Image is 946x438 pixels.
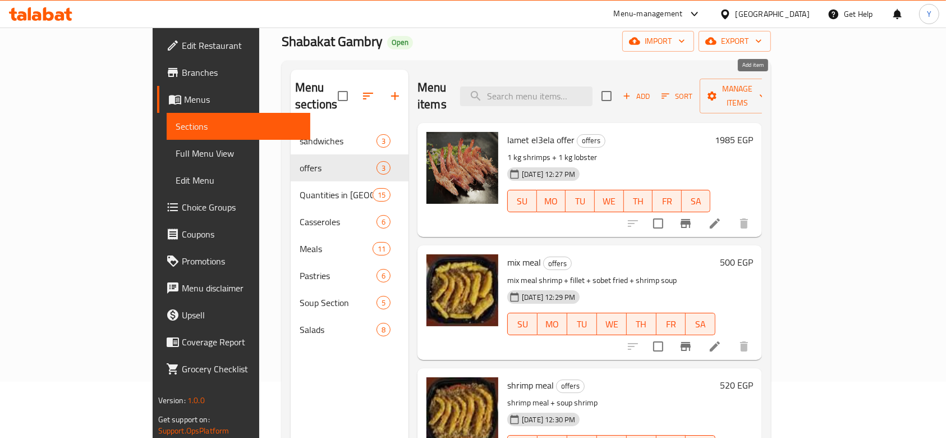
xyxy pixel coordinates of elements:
[291,181,408,208] div: Quantities in [GEOGRAPHIC_DATA]15
[507,377,554,394] span: shrimp meal
[682,190,711,212] button: SA
[927,8,931,20] span: Y
[646,335,670,358] span: Select to update
[182,335,302,349] span: Coverage Report
[291,154,408,181] div: offers3
[158,423,229,438] a: Support.OpsPlatform
[507,313,538,335] button: SU
[291,127,408,154] div: sandwiches3
[182,254,302,268] span: Promotions
[597,313,627,335] button: WE
[157,302,311,328] a: Upsell
[517,292,580,303] span: [DATE] 12:29 PM
[570,193,590,209] span: TU
[507,190,537,212] button: SU
[291,316,408,343] div: Salads8
[631,316,652,332] span: TH
[708,217,722,230] a: Edit menu item
[541,193,562,209] span: MO
[387,36,413,49] div: Open
[512,316,533,332] span: SU
[300,242,373,255] div: Meals
[517,414,580,425] span: [DATE] 12:30 PM
[300,134,376,148] span: sandwiches
[377,325,390,335] span: 8
[182,281,302,295] span: Menu disclaimer
[376,134,391,148] div: items
[182,39,302,52] span: Edit Restaurant
[182,200,302,214] span: Choice Groups
[538,313,567,335] button: MO
[659,88,695,105] button: Sort
[157,194,311,221] a: Choice Groups
[517,169,580,180] span: [DATE] 12:27 PM
[158,412,210,427] span: Get support on:
[387,38,413,47] span: Open
[460,86,593,106] input: search
[295,79,338,113] h2: Menu sections
[291,123,408,348] nav: Menu sections
[382,83,408,109] button: Add section
[157,59,311,86] a: Branches
[672,210,699,237] button: Branch-specific-item
[672,333,699,360] button: Branch-specific-item
[686,313,715,335] button: SA
[376,269,391,282] div: items
[720,254,753,270] h6: 500 EGP
[377,136,390,147] span: 3
[157,86,311,113] a: Menus
[690,316,711,332] span: SA
[377,271,390,281] span: 6
[167,113,311,140] a: Sections
[331,84,355,108] span: Select all sections
[556,380,585,393] div: offers
[544,257,571,270] span: offers
[537,190,566,212] button: MO
[542,316,563,332] span: MO
[646,212,670,235] span: Select to update
[377,163,390,174] span: 3
[158,393,186,408] span: Version:
[557,380,584,393] span: offers
[686,193,706,209] span: SA
[654,88,700,105] span: Sort items
[628,193,649,209] span: TH
[731,210,757,237] button: delete
[656,313,686,335] button: FR
[595,84,618,108] span: Select section
[291,235,408,262] div: Meals11
[176,174,302,187] span: Edit Menu
[708,340,722,353] a: Edit menu item
[300,161,376,175] div: offers
[624,190,653,212] button: TH
[577,134,605,148] div: offers
[182,308,302,322] span: Upsell
[507,254,541,271] span: mix meal
[300,296,376,309] div: Soup Section
[577,134,605,147] span: offers
[182,362,302,376] span: Grocery Checklist
[426,132,498,204] img: lamet el3ela offer
[291,208,408,235] div: Casseroles6
[176,147,302,160] span: Full Menu View
[300,269,376,282] div: Pastries
[157,248,311,275] a: Promotions
[627,313,656,335] button: TH
[709,82,766,110] span: Manage items
[373,190,390,200] span: 15
[167,167,311,194] a: Edit Menu
[700,79,775,113] button: Manage items
[595,190,624,212] button: WE
[300,215,376,229] span: Casseroles
[376,296,391,309] div: items
[731,333,757,360] button: delete
[176,120,302,133] span: Sections
[736,8,810,20] div: [GEOGRAPHIC_DATA]
[187,393,205,408] span: 1.0.0
[373,242,391,255] div: items
[157,32,311,59] a: Edit Restaurant
[653,190,682,212] button: FR
[543,257,572,270] div: offers
[599,193,619,209] span: WE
